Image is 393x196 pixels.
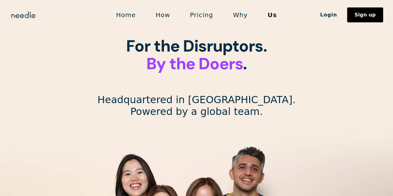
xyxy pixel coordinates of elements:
p: Headquartered in [GEOGRAPHIC_DATA]. Powered by a global team. [98,94,296,118]
a: How [146,8,180,21]
a: Sign up [347,7,383,22]
a: Home [106,8,146,21]
div: Sign up [354,12,376,17]
h1: For the Disruptors. ‍ . ‍ [126,37,267,91]
span: By the Doers [146,53,243,74]
a: Pricing [180,8,223,21]
a: Why [223,8,258,21]
a: Login [310,10,347,20]
a: Us [258,8,287,21]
